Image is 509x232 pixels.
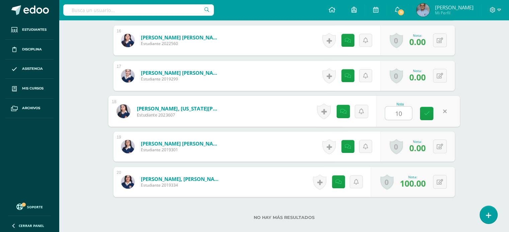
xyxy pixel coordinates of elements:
[22,105,40,111] span: Archivos
[409,33,426,38] div: Nota:
[409,71,426,83] span: 0.00
[435,4,473,11] span: [PERSON_NAME]
[141,182,221,188] span: Estudiante 2019334
[5,98,54,118] a: Archivos
[141,147,221,153] span: Estudiante 2019301
[22,47,42,52] span: Disciplina
[380,174,394,190] a: 0
[409,139,426,144] div: Nota:
[409,142,426,154] span: 0.00
[27,205,43,209] span: Soporte
[8,202,51,211] a: Soporte
[390,68,403,83] a: 0
[435,10,473,16] span: Mi Perfil
[121,140,135,153] img: 38afd64c6a5c310f10fabc1ba6ebd7f7.png
[121,175,135,189] img: 386a2060d7896953b8e5a9a9552b7958.png
[397,9,405,16] span: 11
[5,79,54,98] a: Mis cursos
[113,215,455,220] label: No hay más resultados
[400,175,426,179] div: Nota:
[409,68,426,73] div: Nota:
[141,176,221,182] a: [PERSON_NAME], [PERSON_NAME]
[137,112,219,118] span: Estudiante 2023607
[5,40,54,59] a: Disciplina
[416,3,430,17] img: c9224ec7d4d01837cccb8d1b30e13377.png
[409,36,426,47] span: 0.00
[141,34,221,41] a: [PERSON_NAME] [PERSON_NAME]
[5,20,54,40] a: Estudiantes
[121,34,135,47] img: 4d05b740890b9e39cccca6da557d7f78.png
[141,69,221,76] a: [PERSON_NAME] [PERSON_NAME]
[116,104,130,118] img: 074ca969457639ac627834da31699f3c.png
[390,139,403,154] a: 0
[141,76,221,82] span: Estudiante 2019299
[390,33,403,48] a: 0
[137,105,219,112] a: [PERSON_NAME], [US_STATE][PERSON_NAME]
[22,27,47,32] span: Estudiantes
[385,102,415,106] div: Nota
[141,41,221,46] span: Estudiante 2022560
[19,223,44,228] span: Cerrar panel
[121,69,135,82] img: 0675d03f4cdbd69f445b19393148699c.png
[400,178,426,189] span: 100.00
[5,59,54,79] a: Asistencia
[63,4,214,16] input: Busca un usuario...
[385,106,412,120] input: 0-100.0
[141,140,221,147] a: [PERSON_NAME] [PERSON_NAME]
[22,66,43,71] span: Asistencia
[22,86,44,91] span: Mis cursos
